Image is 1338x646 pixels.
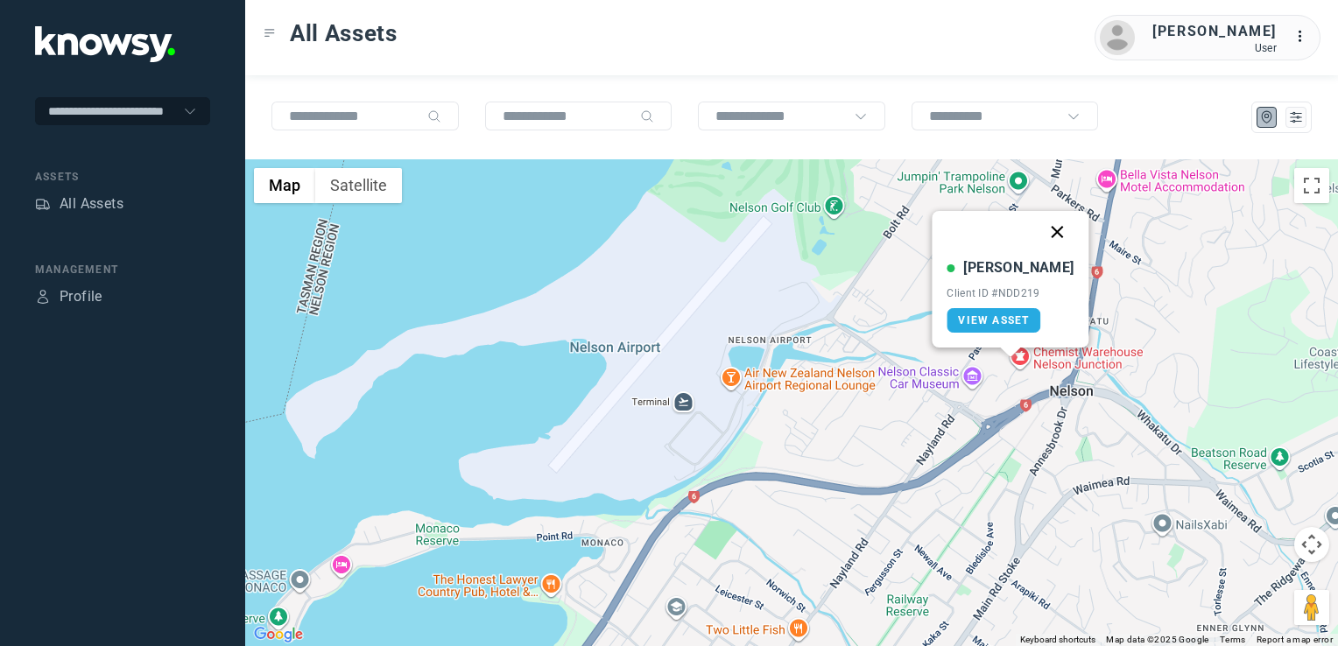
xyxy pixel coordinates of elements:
[254,168,315,203] button: Show street map
[1288,109,1304,125] div: List
[640,109,654,123] div: Search
[1294,527,1329,562] button: Map camera controls
[1294,168,1329,203] button: Toggle fullscreen view
[290,18,398,49] span: All Assets
[35,196,51,212] div: Assets
[1294,26,1315,50] div: :
[315,168,402,203] button: Show satellite imagery
[35,169,210,185] div: Assets
[35,193,123,214] a: AssetsAll Assets
[1020,634,1095,646] button: Keyboard shortcuts
[1106,635,1208,644] span: Map data ©2025 Google
[60,193,123,214] div: All Assets
[1295,30,1313,43] tspan: ...
[60,286,102,307] div: Profile
[35,262,210,277] div: Management
[958,314,1029,327] span: View Asset
[35,286,102,307] a: ProfileProfile
[35,26,175,62] img: Application Logo
[1257,635,1333,644] a: Report a map error
[1294,590,1329,625] button: Drag Pegman onto the map to open Street View
[250,623,307,646] img: Google
[1259,109,1275,125] div: Map
[947,287,1074,299] div: Client ID #NDD219
[1100,20,1135,55] img: avatar.png
[427,109,441,123] div: Search
[1152,21,1277,42] div: [PERSON_NAME]
[1220,635,1246,644] a: Terms (opens in new tab)
[1152,42,1277,54] div: User
[963,257,1074,278] div: [PERSON_NAME]
[1294,26,1315,47] div: :
[947,308,1040,333] a: View Asset
[264,27,276,39] div: Toggle Menu
[35,289,51,305] div: Profile
[1037,211,1079,253] button: Close
[250,623,307,646] a: Open this area in Google Maps (opens a new window)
